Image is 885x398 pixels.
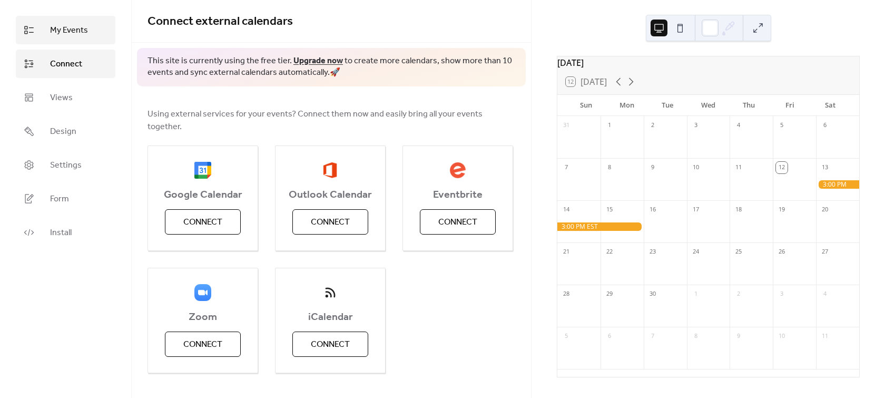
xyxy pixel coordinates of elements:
span: Connect [50,58,82,71]
a: Design [16,117,115,145]
span: Views [50,92,73,104]
div: 28 [560,288,572,300]
div: 8 [690,331,702,342]
span: Eventbrite [403,189,513,201]
div: 21 [560,246,572,258]
span: Connect [311,338,350,351]
span: Outlook Calendar [276,189,385,201]
span: Connect [183,216,222,229]
button: Connect [420,209,496,235]
div: 7 [647,331,658,342]
div: 27 [819,246,831,258]
div: 22 [604,246,615,258]
img: zoom [194,284,211,301]
div: 25 [733,246,744,258]
div: Sun [566,95,606,116]
div: 26 [776,246,788,258]
div: 14 [560,204,572,216]
div: 16 [647,204,658,216]
span: Connect [438,216,477,229]
div: 12 [776,162,788,173]
div: 2 [647,120,658,131]
a: Connect [16,50,115,78]
img: eventbrite [449,162,466,179]
div: 1 [690,288,702,300]
div: 29 [604,288,615,300]
div: 11 [819,331,831,342]
div: 5 [776,120,788,131]
button: Connect [292,209,368,235]
span: Design [50,125,76,138]
a: Install [16,218,115,247]
span: Using external services for your events? Connect them now and easily bring all your events together. [147,108,515,133]
div: 9 [733,331,744,342]
div: 8 [604,162,615,173]
div: 3 [776,288,788,300]
div: 10 [690,162,702,173]
div: 6 [819,120,831,131]
div: 4 [819,288,831,300]
button: Connect [292,332,368,357]
div: 3 [690,120,702,131]
span: Connect [183,338,222,351]
div: 23 [647,246,658,258]
a: Form [16,185,115,213]
div: 9 [647,162,658,173]
div: 20 [819,204,831,216]
div: 10 [776,331,788,342]
span: This site is currently using the free tier. to create more calendars, show more than 10 events an... [147,55,515,79]
span: Zoom [148,311,258,324]
span: Install [50,227,72,239]
img: google [194,162,211,179]
button: Connect [165,209,241,235]
div: 15 [604,204,615,216]
span: Settings [50,159,82,172]
div: 3:00 PM EST [816,180,859,189]
div: Thu [729,95,769,116]
span: Form [50,193,69,206]
div: 17 [690,204,702,216]
div: 5 [560,331,572,342]
span: Connect external calendars [147,10,293,33]
a: Views [16,83,115,112]
div: 2 [733,288,744,300]
div: Wed [688,95,729,116]
a: Settings [16,151,115,179]
div: 4 [733,120,744,131]
div: 19 [776,204,788,216]
a: My Events [16,16,115,44]
a: Upgrade now [293,53,343,69]
div: 1 [604,120,615,131]
div: 7 [560,162,572,173]
span: My Events [50,24,88,37]
div: 3:00 PM EST [557,222,644,231]
div: Fri [769,95,810,116]
div: 6 [604,331,615,342]
div: 30 [647,288,658,300]
div: Mon [606,95,647,116]
span: Connect [311,216,350,229]
img: outlook [323,162,337,179]
div: [DATE] [557,56,859,69]
div: 18 [733,204,744,216]
img: ical [322,284,339,301]
div: 31 [560,120,572,131]
div: Sat [810,95,851,116]
div: Tue [647,95,688,116]
div: 24 [690,246,702,258]
div: 13 [819,162,831,173]
span: Google Calendar [148,189,258,201]
span: iCalendar [276,311,385,324]
div: 11 [733,162,744,173]
button: Connect [165,332,241,357]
